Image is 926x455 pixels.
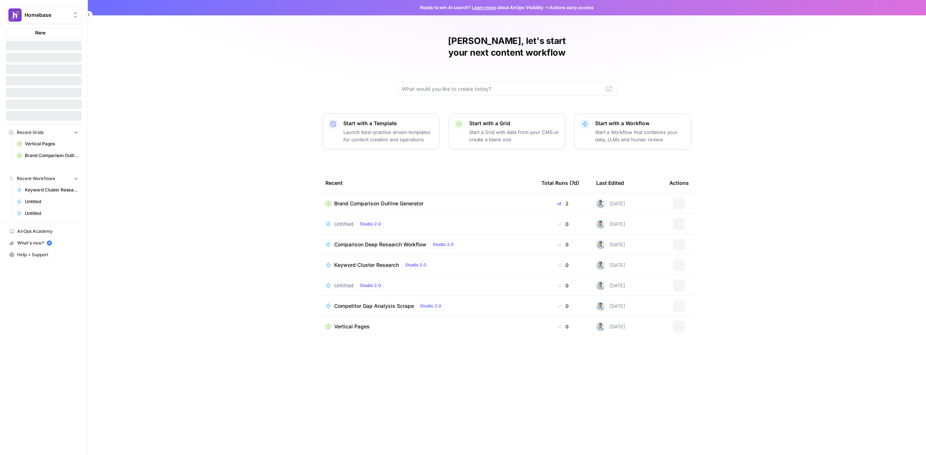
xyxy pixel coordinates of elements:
span: Keyword Cluster Research [334,261,399,269]
p: Start a Grid with data from your CMS or create a blank one [469,128,559,143]
div: Actions [669,173,689,193]
img: xjyi7gh9lz0icmjo8v3lxainuvr4 [596,302,605,310]
a: Competitor Gap Analysis ScrapeStudio 2.0 [325,302,530,310]
button: Recent Grids [6,127,82,138]
div: 0 [541,241,585,248]
h1: [PERSON_NAME], let's start your next content workflow [397,35,617,59]
span: Studio 2.0 [360,221,381,227]
button: Start with a WorkflowStart a Workflow that combines your data, LLMs and human review [574,113,691,149]
a: Vertical Pages [14,138,82,150]
a: Keyword Cluster ResearchStudio 2.0 [325,261,530,269]
button: What's new? 5 [6,237,82,249]
div: [DATE] [596,302,625,310]
text: 5 [48,241,50,245]
span: Actions early access [549,4,594,11]
button: Start with a GridStart a Grid with data from your CMS or create a blank one [448,113,565,149]
span: Recent Grids [17,129,44,136]
a: Comparison Deep Research WorkflowStudio 2.0 [325,240,530,249]
div: 0 [541,220,585,228]
span: Recent Workflows [17,175,55,182]
a: Vertical Pages [325,323,530,330]
span: Competitor Gap Analysis Scrape [334,302,414,310]
a: Keyword Cluster Research [14,184,82,196]
div: Recent [325,173,530,193]
p: Launch best-practice driven templates for content creation and operations [343,128,433,143]
div: 0 [541,282,585,289]
a: UntitledStudio 2.0 [325,281,530,290]
img: xjyi7gh9lz0icmjo8v3lxainuvr4 [596,240,605,249]
div: Total Runs (7d) [541,173,579,193]
div: [DATE] [596,220,625,228]
div: 0 [541,261,585,269]
span: Vertical Pages [334,323,370,330]
span: Ready to win AI search? about AirOps Visibility [420,4,544,11]
button: New [6,27,82,38]
span: Comparison Deep Research Workflow [334,241,426,248]
div: [DATE] [596,261,625,269]
div: [DATE] [596,240,625,249]
span: AirOps Academy [17,228,78,235]
div: 0 [541,323,585,330]
img: xjyi7gh9lz0icmjo8v3lxainuvr4 [596,199,605,208]
input: What would you like to create today? [402,85,603,93]
span: Keyword Cluster Research [25,187,78,193]
div: 0 [541,302,585,310]
span: Studio 2.0 [360,282,381,289]
img: xjyi7gh9lz0icmjo8v3lxainuvr4 [596,281,605,290]
span: Vertical Pages [25,141,78,147]
span: Untitled [334,282,354,289]
a: Untitled [14,196,82,208]
span: Homebase [25,11,69,19]
p: Start with a Grid [469,120,559,127]
div: [DATE] [596,322,625,331]
span: Brand Comparison Outline Generator [25,152,78,159]
button: Help + Support [6,249,82,261]
span: Studio 2.0 [420,303,441,309]
div: What's new? [6,238,81,249]
span: Studio 2.0 [433,241,454,248]
a: 5 [47,240,52,246]
span: Studio 2.0 [405,262,426,268]
p: Start a Workflow that combines your data, LLMs and human review [595,128,685,143]
img: Homebase Logo [8,8,22,22]
span: Untitled [334,220,354,228]
p: Start with a Template [343,120,433,127]
img: xjyi7gh9lz0icmjo8v3lxainuvr4 [596,220,605,228]
button: Recent Workflows [6,173,82,184]
span: Help + Support [17,251,78,258]
div: [DATE] [596,199,625,208]
a: Learn more [472,5,496,10]
p: Start with a Workflow [595,120,685,127]
span: Untitled [25,198,78,205]
img: xjyi7gh9lz0icmjo8v3lxainuvr4 [596,322,605,331]
div: Last Edited [596,173,624,193]
a: AirOps Academy [6,225,82,237]
button: Workspace: Homebase [6,6,82,24]
a: Brand Comparison Outline Generator [325,200,530,207]
div: [DATE] [596,281,625,290]
a: Untitled [14,208,82,219]
a: Brand Comparison Outline Generator [14,150,82,161]
div: 2 [541,200,585,207]
span: New [35,29,46,36]
button: Start with a TemplateLaunch best-practice driven templates for content creation and operations [322,113,440,149]
span: Brand Comparison Outline Generator [334,200,423,207]
a: UntitledStudio 2.0 [325,220,530,228]
span: Untitled [25,210,78,217]
img: xjyi7gh9lz0icmjo8v3lxainuvr4 [596,261,605,269]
